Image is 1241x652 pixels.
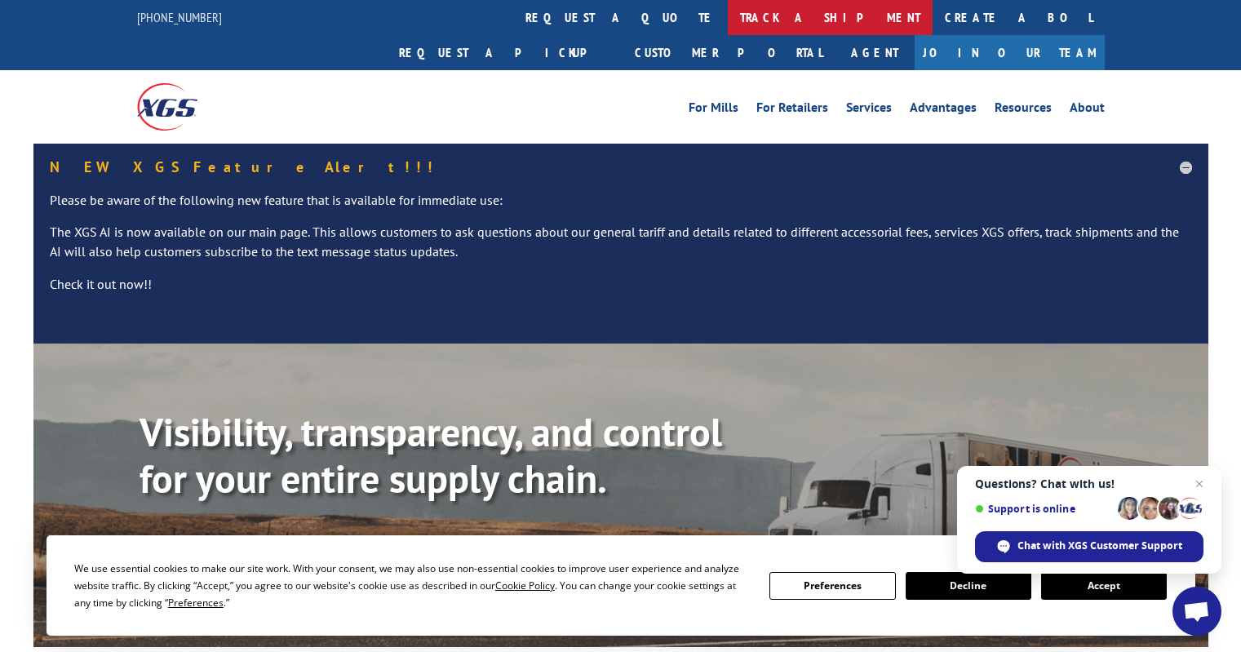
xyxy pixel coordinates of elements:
[906,572,1031,600] button: Decline
[50,275,1192,308] p: Check it out now!!
[975,531,1203,562] span: Chat with XGS Customer Support
[835,35,915,70] a: Agent
[1070,101,1105,119] a: About
[689,101,738,119] a: For Mills
[140,406,722,504] b: Visibility, transparency, and control for your entire supply chain.
[137,9,222,25] a: [PHONE_NUMBER]
[756,101,828,119] a: For Retailers
[387,35,623,70] a: Request a pickup
[50,191,1192,224] p: Please be aware of the following new feature that is available for immediate use:
[910,101,977,119] a: Advantages
[915,35,1105,70] a: Join Our Team
[1172,587,1221,636] a: Open chat
[74,560,750,611] div: We use essential cookies to make our site work. With your consent, we may also use non-essential ...
[168,596,224,610] span: Preferences
[769,572,895,600] button: Preferences
[995,101,1052,119] a: Resources
[623,35,835,70] a: Customer Portal
[495,579,555,592] span: Cookie Policy
[975,503,1112,515] span: Support is online
[1041,572,1167,600] button: Accept
[846,101,892,119] a: Services
[1017,539,1182,553] span: Chat with XGS Customer Support
[975,477,1203,490] span: Questions? Chat with us!
[47,535,1195,636] div: Cookie Consent Prompt
[50,223,1192,275] p: The XGS AI is now available on our main page. This allows customers to ask questions about our ge...
[50,160,1192,175] h5: NEW XGS Feature Alert!!!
